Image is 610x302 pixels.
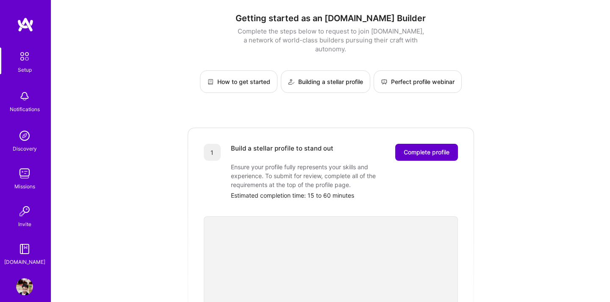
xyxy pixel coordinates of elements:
div: Build a stellar profile to stand out [231,144,333,161]
a: User Avatar [14,278,35,295]
button: Complete profile [395,144,458,161]
a: How to get started [200,70,277,93]
img: bell [16,88,33,105]
div: Missions [14,182,35,191]
a: Perfect profile webinar [374,70,462,93]
div: Ensure your profile fully represents your skills and experience. To submit for review, complete a... [231,162,400,189]
img: How to get started [207,78,214,85]
img: Perfect profile webinar [381,78,388,85]
img: Invite [16,203,33,220]
div: Discovery [13,144,37,153]
img: logo [17,17,34,32]
img: guide book [16,240,33,257]
span: Complete profile [404,148,449,157]
div: Complete the steps below to request to join [DOMAIN_NAME], a network of world-class builders purs... [236,27,426,53]
img: discovery [16,127,33,144]
img: teamwork [16,165,33,182]
div: 1 [204,144,221,161]
div: Setup [18,65,32,74]
div: Notifications [10,105,40,114]
div: Invite [18,220,31,229]
div: Estimated completion time: 15 to 60 minutes [231,191,458,200]
div: [DOMAIN_NAME] [4,257,45,266]
a: Building a stellar profile [281,70,370,93]
img: setup [16,48,33,65]
img: Building a stellar profile [288,78,295,85]
h1: Getting started as an [DOMAIN_NAME] Builder [68,13,593,23]
img: User Avatar [16,278,33,295]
